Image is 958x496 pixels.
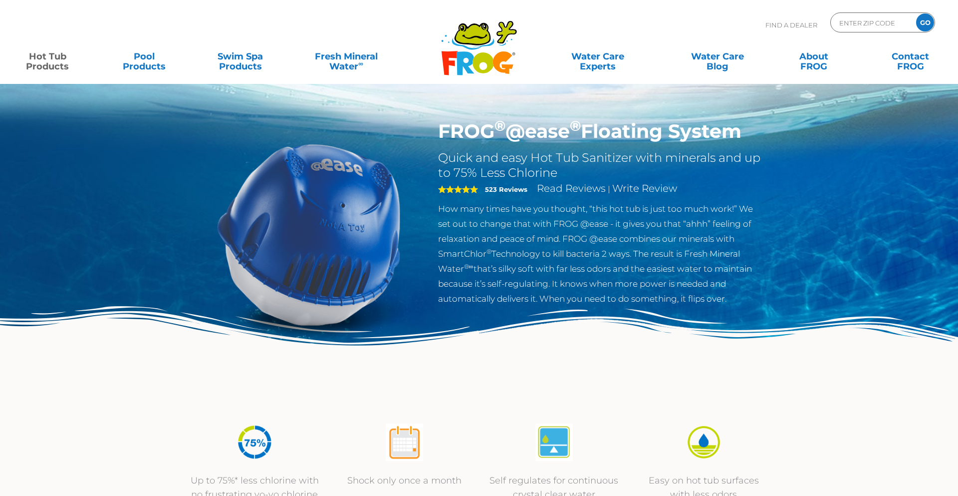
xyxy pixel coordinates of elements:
p: How many times have you thought, “this hot tub is just too much work!” We set out to change that ... [438,201,764,306]
p: Shock only once a month [339,474,469,488]
img: atease-icon-self-regulates [535,424,573,461]
sup: ∞ [358,59,363,67]
p: Find A Dealer [765,12,817,37]
sup: ® [494,117,505,134]
a: PoolProducts [106,46,181,66]
a: Read Reviews [537,182,606,194]
img: icon-atease-75percent-less [236,424,273,461]
h2: Quick and easy Hot Tub Sanitizer with minerals and up to 75% Less Chlorine [438,150,764,180]
img: hot-tub-product-atease-system.png [195,120,423,349]
sup: ®∞ [464,263,474,270]
img: atease-icon-shock-once [386,424,423,461]
span: | [608,184,610,194]
img: icon-atease-easy-on [685,424,722,461]
a: Swim SpaProducts [203,46,278,66]
span: 5 [438,185,478,193]
input: GO [916,13,934,31]
a: ContactFROG [873,46,948,66]
input: Zip Code Form [838,15,906,30]
a: Water CareBlog [680,46,755,66]
a: AboutFROG [776,46,851,66]
a: Write Review [612,182,677,194]
sup: ® [486,248,491,255]
a: Hot TubProducts [10,46,85,66]
a: Water CareExperts [536,46,658,66]
a: Fresh MineralWater∞ [299,46,393,66]
sup: ® [570,117,581,134]
strong: 523 Reviews [485,185,527,193]
h1: FROG @ease Floating System [438,120,764,143]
